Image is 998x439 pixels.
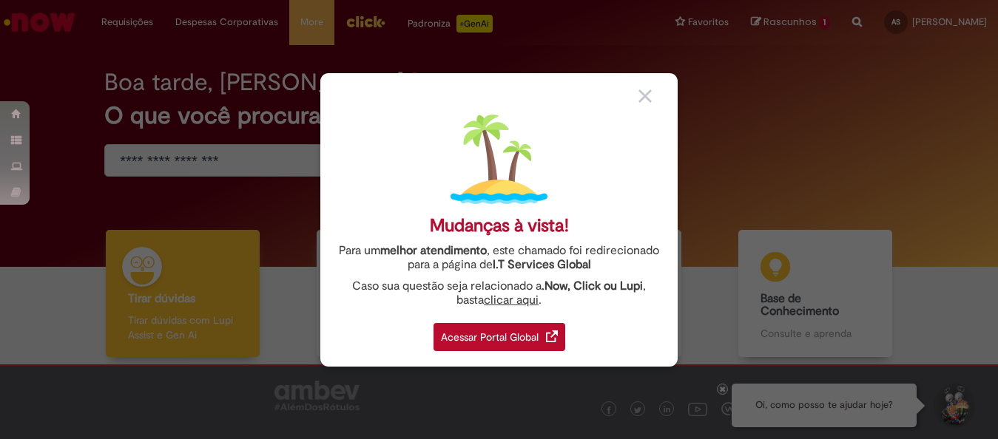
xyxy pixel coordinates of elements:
[380,243,487,258] strong: melhor atendimento
[434,315,565,351] a: Acessar Portal Global
[434,323,565,351] div: Acessar Portal Global
[331,279,667,307] div: Caso sua questão seja relacionado a , basta .
[451,111,547,208] img: island.png
[484,285,539,307] a: clicar aqui
[430,215,569,236] div: Mudanças à vista!
[638,89,652,103] img: close_button_grey.png
[493,249,591,272] a: I.T Services Global
[546,330,558,342] img: redirect_link.png
[331,244,667,272] div: Para um , este chamado foi redirecionado para a página de
[542,279,643,293] strong: .Now, Click ou Lupi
